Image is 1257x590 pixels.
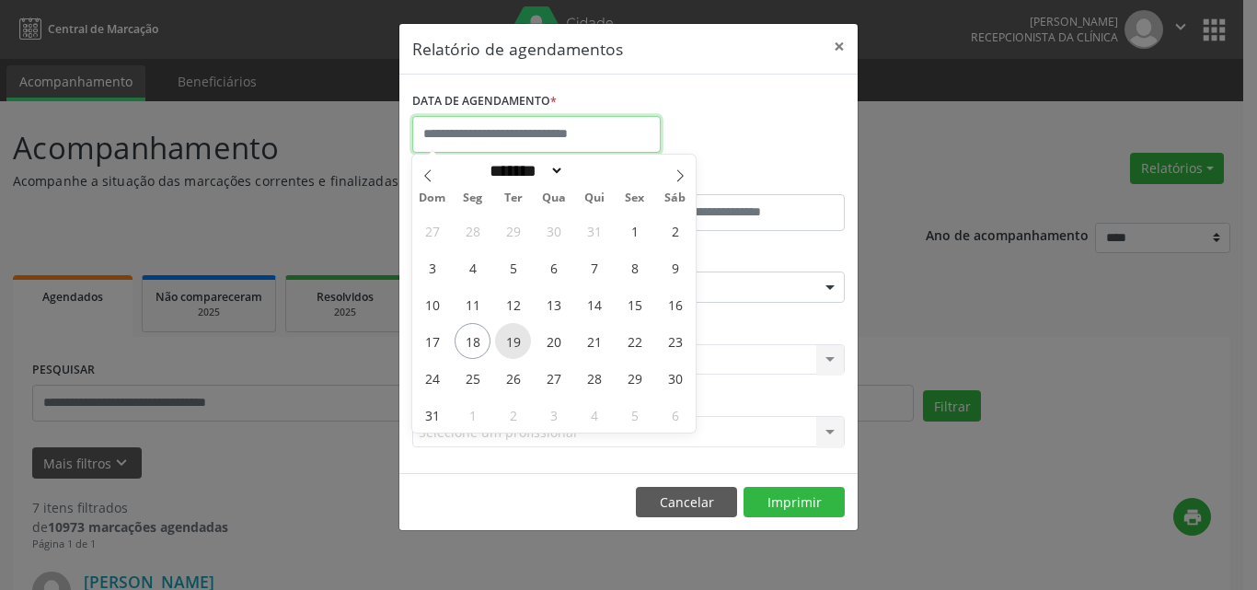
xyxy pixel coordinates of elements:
span: Agosto 15, 2025 [617,286,652,322]
span: Setembro 2, 2025 [495,397,531,433]
span: Seg [453,192,493,204]
span: Agosto 28, 2025 [576,360,612,396]
span: Agosto 29, 2025 [617,360,652,396]
span: Setembro 6, 2025 [657,397,693,433]
span: Agosto 31, 2025 [414,397,450,433]
h5: Relatório de agendamentos [412,37,623,61]
span: Agosto 8, 2025 [617,249,652,285]
span: Agosto 4, 2025 [455,249,490,285]
span: Agosto 7, 2025 [576,249,612,285]
span: Agosto 14, 2025 [576,286,612,322]
span: Agosto 21, 2025 [576,323,612,359]
span: Agosto 26, 2025 [495,360,531,396]
span: Agosto 9, 2025 [657,249,693,285]
span: Agosto 6, 2025 [536,249,571,285]
span: Julho 31, 2025 [576,213,612,249]
span: Agosto 1, 2025 [617,213,652,249]
span: Sáb [655,192,696,204]
span: Agosto 24, 2025 [414,360,450,396]
span: Agosto 12, 2025 [495,286,531,322]
label: ATÉ [633,166,845,194]
span: Sex [615,192,655,204]
span: Qui [574,192,615,204]
span: Ter [493,192,534,204]
span: Agosto 2, 2025 [657,213,693,249]
span: Agosto 19, 2025 [495,323,531,359]
span: Agosto 25, 2025 [455,360,490,396]
label: DATA DE AGENDAMENTO [412,87,557,116]
span: Agosto 20, 2025 [536,323,571,359]
span: Julho 30, 2025 [536,213,571,249]
span: Agosto 27, 2025 [536,360,571,396]
span: Setembro 4, 2025 [576,397,612,433]
span: Agosto 10, 2025 [414,286,450,322]
span: Agosto 16, 2025 [657,286,693,322]
span: Agosto 5, 2025 [495,249,531,285]
span: Agosto 22, 2025 [617,323,652,359]
button: Cancelar [636,487,737,518]
button: Imprimir [744,487,845,518]
select: Month [483,161,564,180]
span: Setembro 3, 2025 [536,397,571,433]
span: Dom [412,192,453,204]
button: Close [821,24,858,69]
span: Agosto 13, 2025 [536,286,571,322]
span: Qua [534,192,574,204]
span: Julho 27, 2025 [414,213,450,249]
span: Julho 28, 2025 [455,213,490,249]
span: Agosto 18, 2025 [455,323,490,359]
span: Agosto 17, 2025 [414,323,450,359]
span: Agosto 23, 2025 [657,323,693,359]
span: Agosto 3, 2025 [414,249,450,285]
span: Julho 29, 2025 [495,213,531,249]
input: Year [564,161,625,180]
span: Setembro 1, 2025 [455,397,490,433]
span: Agosto 30, 2025 [657,360,693,396]
span: Setembro 5, 2025 [617,397,652,433]
span: Agosto 11, 2025 [455,286,490,322]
